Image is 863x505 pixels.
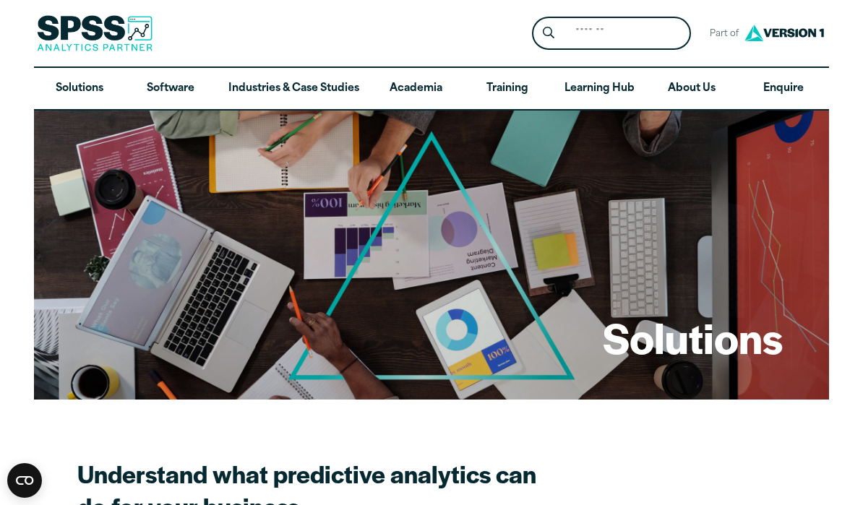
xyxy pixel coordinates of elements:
a: Training [462,68,553,110]
button: Search magnifying glass icon [536,20,562,47]
img: SPSS Analytics Partner [37,15,153,51]
a: Industries & Case Studies [217,68,371,110]
h1: Solutions [603,309,783,365]
form: Site Header Search Form [532,17,691,51]
nav: Desktop version of site main menu [34,68,829,110]
span: Part of [703,24,741,45]
a: Enquire [738,68,829,110]
a: About Us [646,68,737,110]
img: Version1 Logo [741,20,828,46]
a: Solutions [34,68,125,110]
svg: Search magnifying glass icon [543,27,554,39]
button: Open CMP widget [7,463,42,498]
a: Academia [371,68,462,110]
a: Learning Hub [553,68,646,110]
a: Software [125,68,216,110]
